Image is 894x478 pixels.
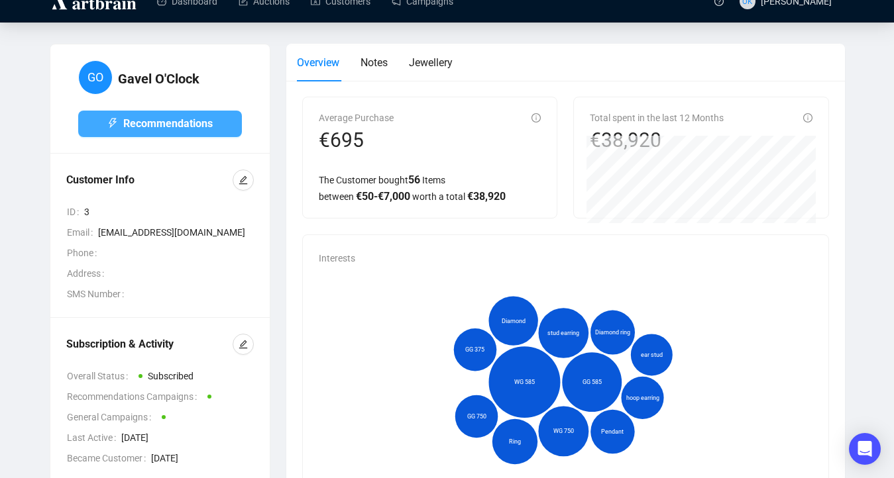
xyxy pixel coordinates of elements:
span: Address [67,266,109,281]
span: Phone [67,246,102,260]
span: thunderbolt [107,118,118,128]
span: [DATE] [121,430,254,445]
span: Jewellery [409,56,453,69]
span: Diamond ring [595,328,630,337]
span: stud earring [547,328,579,338]
span: Email [67,225,98,240]
span: Overview [297,56,339,69]
h4: Gavel O'Clock [118,70,199,88]
span: Overall Status [67,369,133,383]
span: Pendant [601,427,624,436]
div: €695 [319,128,394,153]
div: Subscription & Activity [66,336,233,352]
span: info-circle [803,113,812,122]
span: WG 585 [514,377,534,387]
span: hoop earring [626,393,659,403]
span: GG 585 [582,377,601,387]
span: Average Purchase [319,113,394,123]
div: Customer Info [66,172,233,188]
span: Interests [319,253,355,263]
span: Total spent in the last 12 Months [590,113,724,123]
span: ear stud [640,350,662,359]
span: Recommendations [123,115,213,132]
button: Recommendations [78,111,242,137]
span: 3 [84,205,254,219]
span: WG 750 [553,426,573,436]
span: Last Active [67,430,121,445]
div: €38,920 [590,128,724,153]
span: SMS Number [67,287,129,301]
span: GG 375 [465,345,484,354]
span: Notes [361,56,388,69]
span: General Campaigns [67,410,156,424]
span: Recommendations Campaigns [67,389,202,404]
div: Open Intercom Messenger [849,433,881,465]
span: € 50 - € 7,000 [356,190,410,203]
span: € 38,920 [467,190,506,203]
span: [DATE] [151,451,254,465]
span: 56 [408,173,420,186]
span: [EMAIL_ADDRESS][DOMAIN_NAME] [98,225,254,240]
span: edit [239,340,248,349]
span: GG 750 [467,412,486,421]
span: edit [239,175,248,185]
div: The Customer bought Items between worth a total [319,171,541,205]
span: ID [67,205,84,219]
span: Diamond [501,316,525,326]
span: GO [87,68,103,87]
span: info-circle [531,113,541,122]
span: Subscribed [148,371,194,381]
span: Became Customer [67,451,151,465]
span: Ring [508,437,520,446]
